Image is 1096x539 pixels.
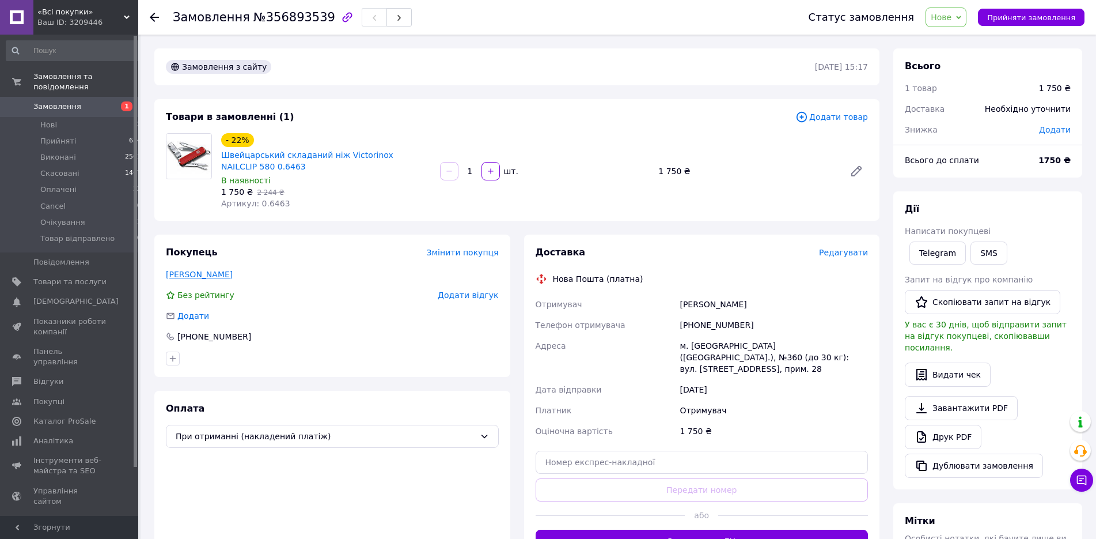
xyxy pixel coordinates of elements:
span: Додати [1039,125,1071,134]
div: Статус замовлення [809,12,915,23]
span: Очікування [40,217,85,228]
span: [DEMOGRAPHIC_DATA] [33,296,119,307]
span: 2 244 ₴ [257,189,284,197]
span: Покупець [166,247,218,258]
span: Нове [931,13,951,22]
button: SMS [970,242,1007,265]
span: Аналітика [33,436,73,446]
span: 1467 [125,168,141,179]
a: Друк PDF [905,425,981,449]
span: Товари в замовленні (1) [166,111,294,122]
div: Необхідно уточнити [978,96,1078,122]
button: Прийняти замовлення [978,9,1084,26]
div: 1 750 ₴ [654,163,840,179]
a: Telegram [909,242,966,265]
span: Всього [905,61,940,71]
div: Замовлення з сайту [166,60,271,74]
b: 1750 ₴ [1038,156,1071,165]
span: Адреса [536,341,566,350]
button: Чат з покупцем [1070,469,1093,492]
div: [DATE] [677,379,870,400]
span: Запит на відгук про компанію [905,275,1033,284]
time: [DATE] 15:17 [815,62,868,71]
div: [PHONE_NUMBER] [677,315,870,336]
span: Управління сайтом [33,486,107,507]
span: Відгуки [33,376,63,387]
a: Завантажити PDF [905,396,1018,420]
span: Нові [40,120,57,130]
span: Замовлення [173,10,250,24]
span: У вас є 30 днів, щоб відправити запит на відгук покупцеві, скопіювавши посилання. [905,320,1067,352]
span: Cancel [40,201,66,212]
span: Змінити покупця [427,248,499,257]
span: Замовлення [33,101,81,112]
span: Мітки [905,515,935,526]
span: Платник [536,406,572,415]
div: [PERSON_NAME] [677,294,870,315]
span: Прийняти замовлення [987,13,1075,22]
div: Отримувач [677,400,870,421]
span: Отримувач [536,300,582,309]
span: Панель управління [33,346,107,367]
span: або [685,510,718,521]
span: Доставка [536,247,586,258]
button: Скопіювати запит на відгук [905,290,1060,314]
span: 0 [137,233,141,244]
span: Показники роботи компанії [33,316,107,337]
img: Швейцарський складаний ніж Victorinox NAILCLIP 580 0.6463 [166,134,211,179]
span: 22 [133,184,141,195]
span: Прийняті [40,136,76,146]
button: Дублювати замовлення [905,454,1043,478]
span: Телефон отримувача [536,321,625,330]
span: Без рейтингу [177,291,234,300]
span: Покупці [33,397,65,407]
span: 1 750 ₴ [221,187,253,197]
span: Дії [905,203,919,214]
span: Виконані [40,152,76,163]
div: м. [GEOGRAPHIC_DATA] ([GEOGRAPHIC_DATA].), №360 (до 30 кг): вул. [STREET_ADDRESS], прим. 28 [677,336,870,379]
span: Оціночна вартість [536,427,613,436]
span: «Всі покупки» [37,7,124,17]
input: Пошук [6,40,142,61]
div: - 22% [221,133,254,147]
span: 654 [129,136,141,146]
span: Додати відгук [438,291,498,300]
span: Інструменти веб-майстра та SEO [33,455,107,476]
span: 2 [137,120,141,130]
span: 1 товар [905,84,937,93]
span: Скасовані [40,168,79,179]
a: Швейцарський складаний ніж Victorinox NAILCLIP 580 0.6463 [221,150,393,171]
span: Написати покупцеві [905,227,991,236]
span: Редагувати [819,248,868,257]
div: 1 750 ₴ [677,421,870,442]
span: 1 [121,101,132,111]
div: шт. [501,165,519,177]
button: Видати чек [905,363,991,387]
span: Додати товар [795,111,868,123]
input: Номер експрес-накладної [536,451,869,474]
div: [PHONE_NUMBER] [176,331,252,342]
div: Ваш ID: 3209446 [37,17,138,28]
span: При отриманні (накладений платіж) [176,430,475,443]
a: [PERSON_NAME] [166,270,233,279]
span: Доставка [905,104,945,114]
span: Оплачені [40,184,77,195]
span: Додати [177,311,209,321]
span: Оплата [166,403,204,414]
span: №356893539 [253,10,335,24]
span: Повідомлення [33,257,89,267]
span: 2501 [125,152,141,163]
span: 0 [137,201,141,212]
span: Дата відправки [536,385,602,394]
span: Товар відправлено [40,233,115,244]
div: Нова Пошта (платна) [550,273,646,285]
a: Редагувати [845,160,868,183]
span: Товари та послуги [33,277,107,287]
div: 1 750 ₴ [1039,82,1071,94]
span: 1 [137,217,141,228]
span: Каталог ProSale [33,416,96,427]
span: Замовлення та повідомлення [33,71,138,92]
span: Знижка [905,125,938,134]
span: Всього до сплати [905,156,979,165]
span: В наявності [221,176,271,185]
